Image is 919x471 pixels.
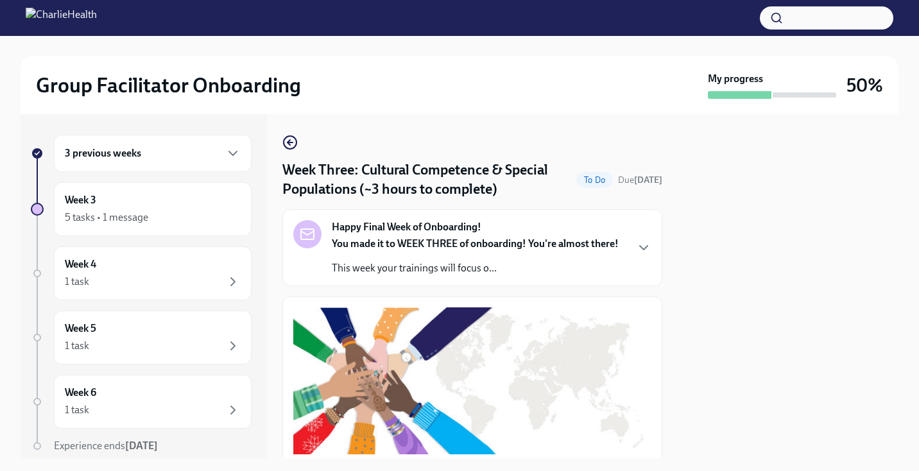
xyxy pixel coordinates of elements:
h6: Week 6 [65,386,96,400]
p: This week your trainings will focus o... [332,261,619,275]
div: 1 task [65,339,89,353]
a: Week 41 task [31,246,252,300]
h2: Group Facilitator Onboarding [36,73,301,98]
a: Week 51 task [31,311,252,364]
strong: My progress [708,72,763,86]
div: 1 task [65,403,89,417]
div: 3 previous weeks [54,135,252,172]
strong: [DATE] [125,440,158,452]
img: CharlieHealth [26,8,97,28]
button: Zoom image [293,307,651,454]
strong: Happy Final Week of Onboarding! [332,220,481,234]
span: Experience ends [54,440,158,452]
div: 5 tasks • 1 message [65,210,148,225]
h6: Week 5 [65,321,96,336]
div: 1 task [65,275,89,289]
h6: 3 previous weeks [65,146,141,160]
span: Due [618,175,662,185]
span: September 8th, 2025 10:00 [618,174,662,186]
h6: Week 3 [65,193,96,207]
h4: Week Three: Cultural Competence & Special Populations (~3 hours to complete) [282,160,571,199]
h3: 50% [846,74,883,97]
strong: You made it to WEEK THREE of onboarding! You're almost there! [332,237,619,250]
a: Week 35 tasks • 1 message [31,182,252,236]
span: To Do [576,175,613,185]
a: Week 61 task [31,375,252,429]
h6: Week 4 [65,257,96,271]
strong: [DATE] [634,175,662,185]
